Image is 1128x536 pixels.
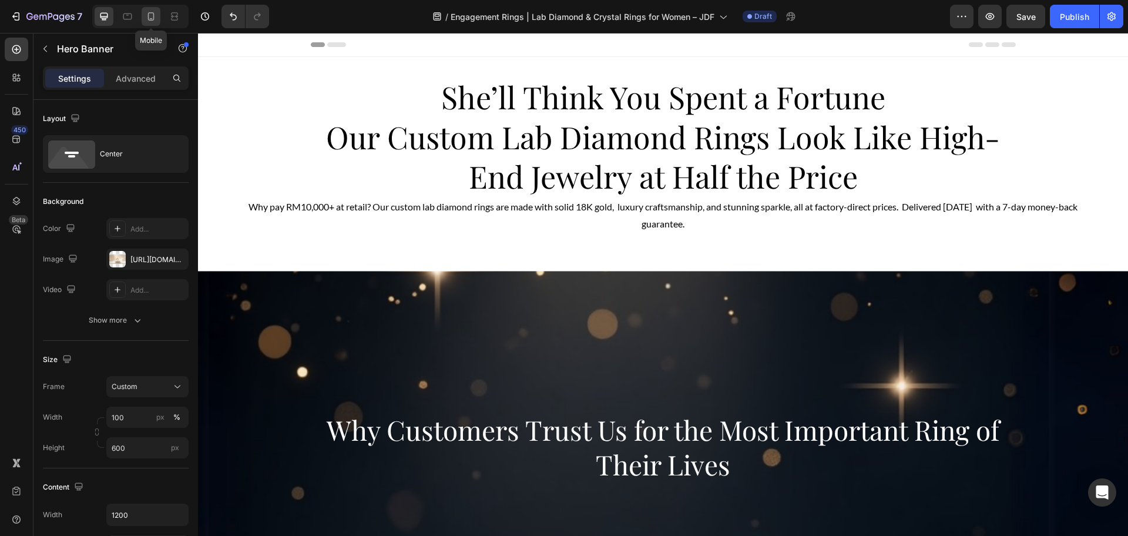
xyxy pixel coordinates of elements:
[1060,11,1089,23] div: Publish
[112,381,137,392] span: Custom
[57,42,157,56] p: Hero Banner
[77,9,82,24] p: 7
[106,437,189,458] input: px
[128,83,802,164] span: Our Custom Lab Diamond Rings Look Like High-End Jewelry at Half the Price
[43,480,86,495] div: Content
[445,11,448,23] span: /
[43,310,189,331] button: Show more
[130,254,186,265] div: [URL][DOMAIN_NAME]
[43,412,62,423] label: Width
[11,125,28,135] div: 450
[173,412,180,423] div: %
[9,215,28,225] div: Beta
[43,443,65,453] label: Height
[43,221,78,237] div: Color
[43,252,80,267] div: Image
[43,352,74,368] div: Size
[198,33,1128,536] iframe: Design area
[122,378,808,451] h2: Why Customers Trust Us for the Most Important Ring of Their Lives
[1016,12,1036,22] span: Save
[451,11,714,23] span: Engagement Rings | Lab Diamond & Crystal Rings for Women – JDF
[130,285,186,296] div: Add...
[130,224,186,235] div: Add...
[1088,478,1116,507] div: Open Intercom Messenger
[43,510,62,520] div: Width
[171,443,179,452] span: px
[43,196,83,207] div: Background
[153,410,167,424] button: %
[43,282,78,298] div: Video
[106,407,189,428] input: px%
[1050,5,1099,28] button: Publish
[43,381,65,392] label: Frame
[5,5,88,28] button: 7
[106,376,189,397] button: Custom
[51,168,879,196] span: Why pay RM10,000+ at retail? Our custom lab diamond rings are made with solid 18K gold, luxury cr...
[58,72,91,85] p: Settings
[89,314,143,326] div: Show more
[116,72,156,85] p: Advanced
[754,11,772,22] span: Draft
[156,412,164,423] div: px
[100,140,172,168] div: Center
[43,111,82,127] div: Layout
[1006,5,1045,28] button: Save
[170,410,184,424] button: px
[221,5,269,28] div: Undo/Redo
[107,504,188,525] input: Auto
[243,43,687,84] span: She’ll Think You Spent a Fortune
